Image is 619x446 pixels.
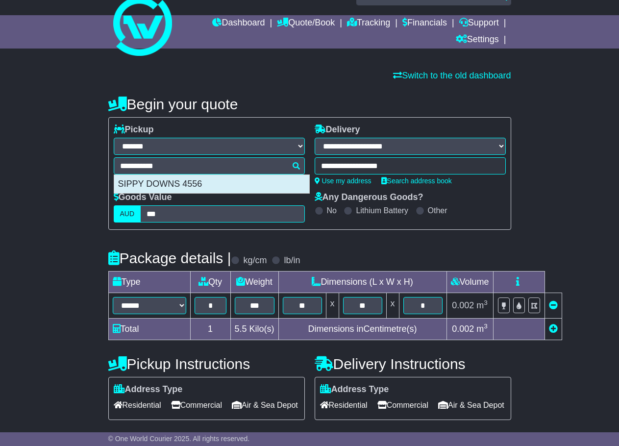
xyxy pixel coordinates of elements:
[320,384,389,395] label: Address Type
[190,319,230,340] td: 1
[452,324,474,334] span: 0.002
[326,293,339,319] td: x
[278,319,446,340] td: Dimensions in Centimetre(s)
[393,71,511,80] a: Switch to the old dashboard
[452,300,474,310] span: 0.002
[549,324,558,334] a: Add new item
[315,356,511,372] h4: Delivery Instructions
[428,206,447,215] label: Other
[402,15,447,32] a: Financials
[438,397,504,413] span: Air & Sea Depot
[114,192,172,203] label: Goods Value
[108,96,511,112] h4: Begin your quote
[114,175,309,194] div: SIPPY DOWNS 4556
[108,356,305,372] h4: Pickup Instructions
[381,177,452,185] a: Search address book
[320,397,368,413] span: Residential
[114,124,154,135] label: Pickup
[230,272,278,293] td: Weight
[484,322,488,330] sup: 3
[315,192,423,203] label: Any Dangerous Goods?
[284,255,300,266] label: lb/in
[243,255,267,266] label: kg/cm
[356,206,408,215] label: Lithium Battery
[108,272,190,293] td: Type
[212,15,265,32] a: Dashboard
[114,205,141,223] label: AUD
[347,15,390,32] a: Tracking
[315,177,371,185] a: Use my address
[476,324,488,334] span: m
[277,15,335,32] a: Quote/Book
[114,397,161,413] span: Residential
[327,206,337,215] label: No
[278,272,446,293] td: Dimensions (L x W x H)
[108,250,231,266] h4: Package details |
[232,397,298,413] span: Air & Sea Depot
[230,319,278,340] td: Kilo(s)
[549,300,558,310] a: Remove this item
[114,384,183,395] label: Address Type
[171,397,222,413] span: Commercial
[108,435,250,443] span: © One World Courier 2025. All rights reserved.
[459,15,499,32] a: Support
[386,293,399,319] td: x
[315,124,360,135] label: Delivery
[456,32,499,49] a: Settings
[235,324,247,334] span: 5.5
[190,272,230,293] td: Qty
[377,397,428,413] span: Commercial
[108,319,190,340] td: Total
[476,300,488,310] span: m
[446,272,493,293] td: Volume
[484,299,488,306] sup: 3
